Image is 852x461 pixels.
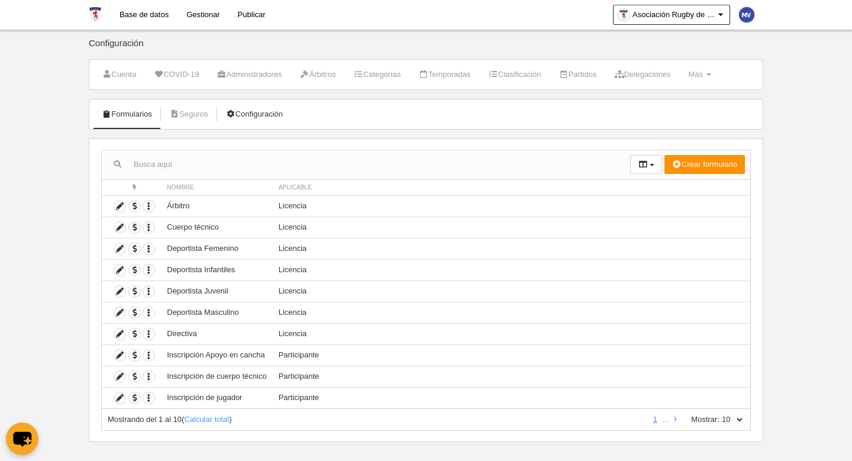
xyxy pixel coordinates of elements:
span: Mostrando del 1 al 10 [108,415,182,424]
a: Delegaciones [608,66,677,83]
td: Licencia [273,259,750,281]
td: Participante [273,344,750,366]
a: Partidos [553,66,603,83]
span: Nombre [167,184,194,191]
a: Temporadas [412,66,477,83]
div: Configuración [89,38,763,59]
a: Más [682,66,717,83]
td: Licencia [273,323,750,344]
td: Cuerpo técnico [161,217,272,238]
a: Asociación Rugby de Santiago [613,5,730,25]
div: ( ) [108,414,645,425]
td: Licencia [273,302,750,323]
a: Configuración [220,105,289,123]
a: Formularios [95,105,159,123]
span: Asociación Rugby de Santiago [632,9,715,21]
td: Licencia [273,195,750,217]
img: Asociación Rugby de Santiago [89,7,102,21]
a: Árbitros [293,66,343,83]
td: Directiva [161,323,272,344]
a: Seguros [163,105,215,123]
td: Inscripción de cuerpo técnico [161,366,272,387]
td: Licencia [273,238,750,259]
span: Más [688,70,703,79]
td: Participante [273,387,750,408]
button: Crear formulario [664,155,745,174]
td: Deportista Femenino [161,238,272,259]
a: Cuenta [95,66,143,83]
input: Busca aquí [102,156,630,173]
td: Participante [273,366,750,387]
td: Deportista Masculino [161,302,272,323]
td: Árbitro [161,195,272,217]
img: OajcAILy1mlv.30x30.jpg [618,9,630,21]
li: … [662,414,670,425]
td: Deportista Infantiles [161,259,272,281]
a: 1 [651,415,660,424]
a: Calcular total [184,415,229,424]
td: Inscripción de jugador [161,387,272,408]
a: COVID-19 [147,66,205,83]
button: chat-button [6,423,38,455]
a: Clasificación [482,66,547,83]
span: Aplicable [279,184,312,191]
a: Administradores [210,66,288,83]
td: Inscripción Apoyo en cancha [161,344,272,366]
td: Licencia [273,281,750,302]
label: Mostrar: [679,414,719,425]
img: c2l6ZT0zMHgzMCZmcz05JnRleHQ9TVYmYmc9Mzk0OWFi.png [739,7,754,22]
td: Licencia [273,217,750,238]
a: Categorías [347,66,408,83]
td: Deportista Juvenil [161,281,272,302]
